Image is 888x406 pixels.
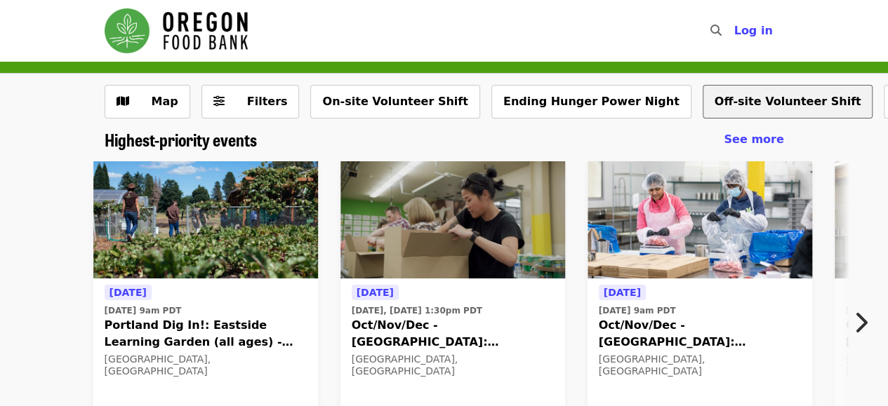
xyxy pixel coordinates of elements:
button: Filters (0 selected) [201,85,300,119]
span: Map [152,95,178,108]
span: Highest-priority events [105,127,257,151]
span: Portland Dig In!: Eastside Learning Garden (all ages) - Aug/Sept/Oct [105,317,307,351]
button: Log in [722,17,783,45]
button: On-site Volunteer Shift [310,85,479,119]
img: Oct/Nov/Dec - Portland: Repack/Sort (age 8+) organized by Oregon Food Bank [340,161,565,279]
span: Log in [734,24,772,37]
img: Portland Dig In!: Eastside Learning Garden (all ages) - Aug/Sept/Oct organized by Oregon Food Bank [93,161,318,279]
button: Show map view [105,85,190,119]
img: Oregon Food Bank - Home [105,8,248,53]
span: [DATE] [110,287,147,298]
i: search icon [710,24,721,37]
button: Ending Hunger Power Night [491,85,691,119]
span: See more [724,133,783,146]
div: Highest-priority events [93,130,795,150]
time: [DATE], [DATE] 1:30pm PDT [352,304,482,317]
span: Oct/Nov/Dec - [GEOGRAPHIC_DATA]: Repack/Sort (age [DEMOGRAPHIC_DATA]+) [352,317,554,351]
span: Oct/Nov/Dec - [GEOGRAPHIC_DATA]: Repack/Sort (age [DEMOGRAPHIC_DATA]+) [599,317,801,351]
a: Highest-priority events [105,130,257,150]
button: Off-site Volunteer Shift [703,85,873,119]
div: [GEOGRAPHIC_DATA], [GEOGRAPHIC_DATA] [105,353,307,377]
a: See more [724,131,783,148]
span: [DATE] [604,287,641,298]
i: map icon [117,95,129,108]
div: [GEOGRAPHIC_DATA], [GEOGRAPHIC_DATA] [599,353,801,377]
time: [DATE] 9am PDT [105,304,182,317]
button: Next item [842,303,888,342]
img: Oct/Nov/Dec - Beaverton: Repack/Sort (age 10+) organized by Oregon Food Bank [588,161,812,279]
i: sliders-h icon [213,95,225,108]
i: chevron-right icon [854,309,868,336]
input: Search [729,14,741,48]
time: [DATE] 9am PDT [599,304,676,317]
span: [DATE] [357,287,394,298]
div: [GEOGRAPHIC_DATA], [GEOGRAPHIC_DATA] [352,353,554,377]
span: Filters [247,95,288,108]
